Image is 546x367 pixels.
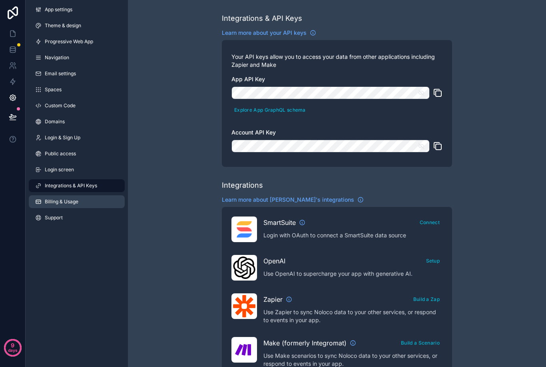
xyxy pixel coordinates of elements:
span: Learn more about [PERSON_NAME]'s integrations [222,196,354,204]
span: Account API Key [231,129,276,136]
a: Learn more about [PERSON_NAME]'s integrations [222,196,364,204]
p: Login with OAuth to connect a SmartSuite data source [263,231,442,239]
a: Progressive Web App [29,35,125,48]
a: Navigation [29,51,125,64]
a: Email settings [29,67,125,80]
a: Explore App GraphQL schema [231,105,309,113]
a: Learn more about your API keys [222,29,316,37]
span: App settings [45,6,72,13]
span: OpenAI [263,256,285,266]
p: 9 [11,341,14,349]
div: Integrations [222,180,263,191]
a: Setup [423,256,443,264]
a: Theme & design [29,19,125,32]
span: Email settings [45,70,76,77]
button: Setup [423,255,443,267]
a: Custom Code [29,99,125,112]
span: Domains [45,118,65,125]
a: Connect [417,218,442,226]
a: Domains [29,115,125,128]
img: Zapier [233,295,255,317]
span: Zapier [263,295,283,304]
img: SmartSuite [233,218,255,241]
p: Use Zapier to sync Noloco data to your other services, or respond to events in your app. [263,308,442,324]
span: Login screen [45,166,74,173]
a: Support [29,211,125,224]
a: Login & Sign Up [29,131,125,144]
button: Build a Zap [410,293,442,305]
span: Theme & design [45,22,81,29]
p: days [8,345,18,356]
span: Learn more about your API keys [222,29,307,37]
button: Connect [417,217,442,228]
span: Login & Sign Up [45,134,80,141]
img: Make (formerly Integromat) [233,339,255,361]
span: Support [45,215,63,221]
span: SmartSuite [263,218,296,227]
span: Public access [45,150,76,157]
a: App settings [29,3,125,16]
span: Progressive Web App [45,38,93,45]
span: Navigation [45,54,69,61]
a: Integrations & API Keys [29,179,125,192]
a: Public access [29,147,125,160]
a: Build a Zap [410,295,442,303]
a: Build a Scenario [398,338,442,346]
span: App API Key [231,76,265,82]
span: Integrations & API Keys [45,182,97,189]
img: OpenAI [233,257,255,279]
a: Login screen [29,163,125,176]
a: Billing & Usage [29,195,125,208]
p: Use OpenAI to supercharge your app with generative AI. [263,270,442,278]
button: Build a Scenario [398,337,442,349]
a: Spaces [29,83,125,96]
span: Spaces [45,86,62,93]
span: Custom Code [45,102,76,109]
span: Billing & Usage [45,199,78,205]
p: Your API keys allow you to access your data from other applications including Zapier and Make [231,53,442,69]
div: Integrations & API Keys [222,13,302,24]
span: Make (formerly Integromat) [263,338,347,348]
button: Explore App GraphQL schema [231,104,309,116]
